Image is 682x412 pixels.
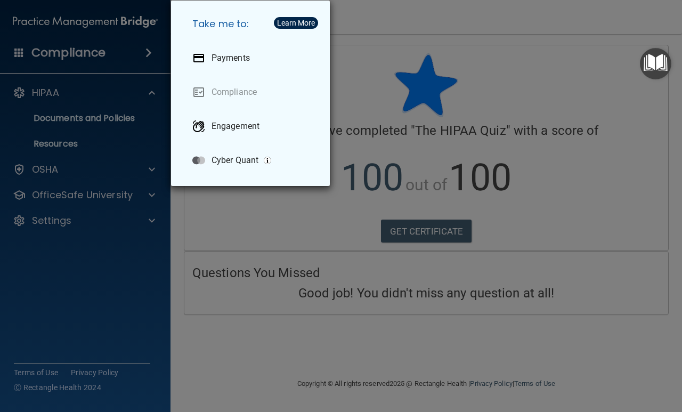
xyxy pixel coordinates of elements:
div: Learn More [277,19,315,27]
h5: Take me to: [184,9,321,39]
p: Cyber Quant [212,155,258,166]
p: Engagement [212,121,259,132]
button: Open Resource Center [640,48,671,79]
a: Compliance [184,77,321,107]
button: Learn More [274,17,318,29]
a: Cyber Quant [184,146,321,175]
p: Payments [212,53,250,63]
a: Engagement [184,111,321,141]
a: Payments [184,43,321,73]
